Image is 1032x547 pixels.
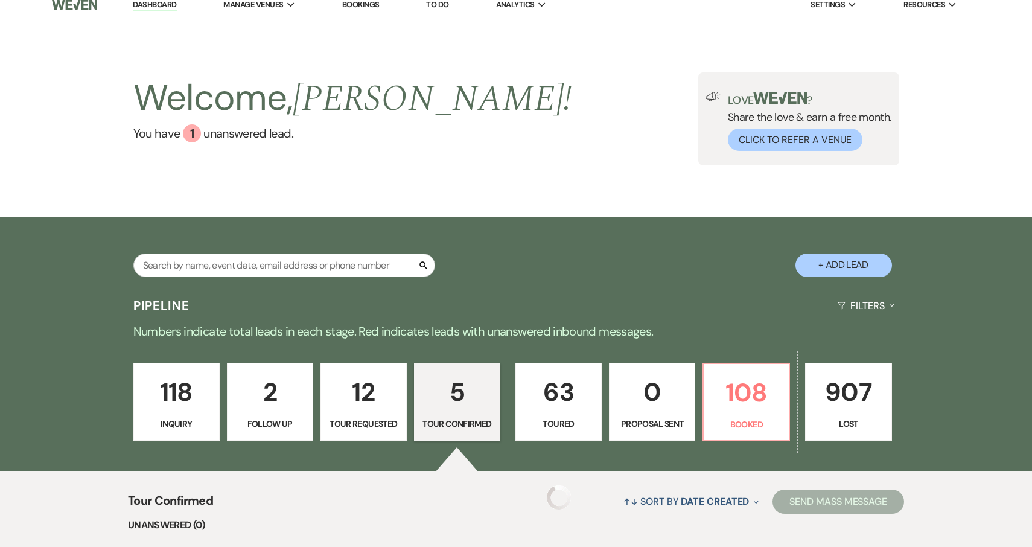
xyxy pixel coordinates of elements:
[609,363,695,441] a: 0Proposal Sent
[721,92,892,151] div: Share the love & earn a free month.
[422,372,492,412] p: 5
[728,92,892,106] p: Love ?
[706,92,721,101] img: loud-speaker-illustration.svg
[523,372,594,412] p: 63
[141,372,212,412] p: 118
[422,417,492,430] p: Tour Confirmed
[813,372,884,412] p: 907
[619,485,763,517] button: Sort By Date Created
[128,491,213,517] span: Tour Confirmed
[81,322,951,341] p: Numbers indicate total leads in each stage. Red indicates leads with unanswered inbound messages.
[133,297,190,314] h3: Pipeline
[235,417,305,430] p: Follow Up
[320,363,407,441] a: 12Tour Requested
[133,124,572,142] a: You have 1 unanswered lead.
[728,129,862,151] button: Click to Refer a Venue
[702,363,790,441] a: 108Booked
[547,485,571,510] img: loading spinner
[133,72,572,124] h2: Welcome,
[833,290,899,322] button: Filters
[617,372,687,412] p: 0
[681,495,749,508] span: Date Created
[711,418,782,431] p: Booked
[623,495,638,508] span: ↑↓
[133,254,435,277] input: Search by name, event date, email address or phone number
[772,490,904,514] button: Send Mass Message
[515,363,602,441] a: 63Toured
[183,124,201,142] div: 1
[133,363,220,441] a: 118Inquiry
[795,254,892,277] button: + Add Lead
[227,363,313,441] a: 2Follow Up
[711,373,782,413] p: 108
[617,417,687,430] p: Proposal Sent
[328,372,399,412] p: 12
[523,417,594,430] p: Toured
[805,363,891,441] a: 907Lost
[141,417,212,430] p: Inquiry
[414,363,500,441] a: 5Tour Confirmed
[813,417,884,430] p: Lost
[128,517,904,533] li: Unanswered (0)
[753,92,807,104] img: weven-logo-green.svg
[328,417,399,430] p: Tour Requested
[293,71,572,127] span: [PERSON_NAME] !
[235,372,305,412] p: 2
